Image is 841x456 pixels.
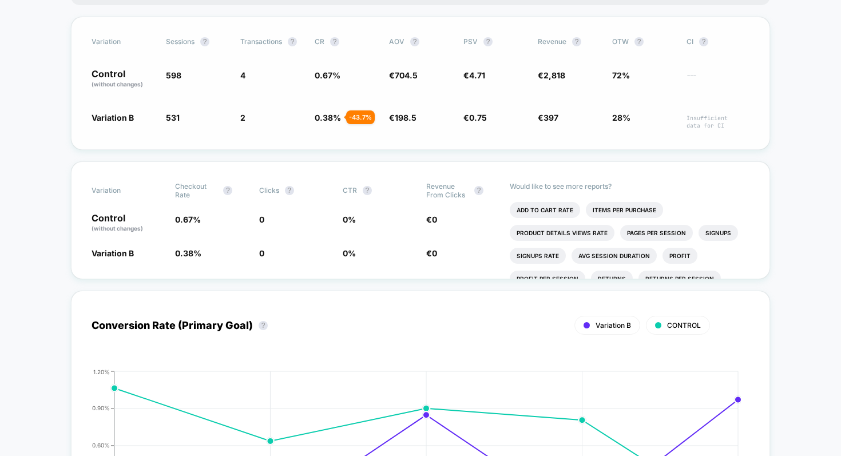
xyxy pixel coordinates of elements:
li: Pages Per Session [620,225,693,241]
button: ? [200,37,209,46]
button: ? [410,37,419,46]
span: 28% [612,113,630,122]
tspan: 0.60% [92,442,110,449]
span: 0 [432,248,437,258]
span: CR [315,37,324,46]
span: € [389,113,416,122]
p: Control [92,213,164,233]
span: € [426,215,437,224]
li: Returns Per Session [638,271,721,287]
span: 0.38 % [315,113,341,122]
span: --- [687,72,749,89]
span: € [463,113,487,122]
button: ? [330,37,339,46]
button: ? [288,37,297,46]
span: 704.5 [395,70,418,80]
span: 0.75 [469,113,487,122]
span: 2,818 [544,70,565,80]
button: ? [223,186,232,195]
span: OTW [612,37,675,46]
span: € [426,248,437,258]
span: Transactions [240,37,282,46]
li: Items Per Purchase [586,202,663,218]
button: ? [634,37,644,46]
span: Revenue [538,37,566,46]
span: Variation B [596,321,631,330]
tspan: 1.20% [93,368,110,375]
button: ? [572,37,581,46]
span: CTR [343,186,357,195]
span: € [389,70,418,80]
span: 4 [240,70,245,80]
li: Avg Session Duration [572,248,657,264]
span: (without changes) [92,81,143,88]
span: PSV [463,37,478,46]
span: Clicks [259,186,279,195]
span: Sessions [166,37,195,46]
li: Profit [663,248,697,264]
span: AOV [389,37,404,46]
p: Would like to see more reports? [510,182,749,191]
li: Returns [591,271,633,287]
span: CONTROL [667,321,701,330]
div: - 43.7 % [346,110,375,124]
span: Variation [92,37,154,46]
p: Control [92,69,154,89]
span: Insufficient data for CI [687,114,749,129]
span: € [538,113,558,122]
button: ? [483,37,493,46]
button: ? [285,186,294,195]
span: 0 [432,215,437,224]
li: Signups Rate [510,248,566,264]
span: 0.67 % [175,215,201,224]
span: 0.38 % [175,248,201,258]
button: ? [699,37,708,46]
span: 0 % [343,248,356,258]
span: 598 [166,70,181,80]
li: Product Details Views Rate [510,225,614,241]
span: 397 [544,113,558,122]
button: ? [363,186,372,195]
button: ? [474,186,483,195]
tspan: 0.90% [92,405,110,411]
span: Checkout Rate [175,182,217,199]
button: ? [259,321,268,330]
span: Variation [92,182,154,199]
span: 0.67 % [315,70,340,80]
span: Revenue From Clicks [426,182,469,199]
span: 198.5 [395,113,416,122]
span: CI [687,37,749,46]
span: 0 [259,215,264,224]
span: (without changes) [92,225,143,232]
span: 2 [240,113,245,122]
li: Profit Per Session [510,271,585,287]
span: Variation B [92,113,134,122]
li: Signups [699,225,738,241]
span: € [538,70,565,80]
span: 0 % [343,215,356,224]
span: 531 [166,113,180,122]
span: 0 [259,248,264,258]
li: Add To Cart Rate [510,202,580,218]
span: 4.71 [469,70,485,80]
span: € [463,70,485,80]
span: Variation B [92,248,134,258]
span: 72% [612,70,630,80]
